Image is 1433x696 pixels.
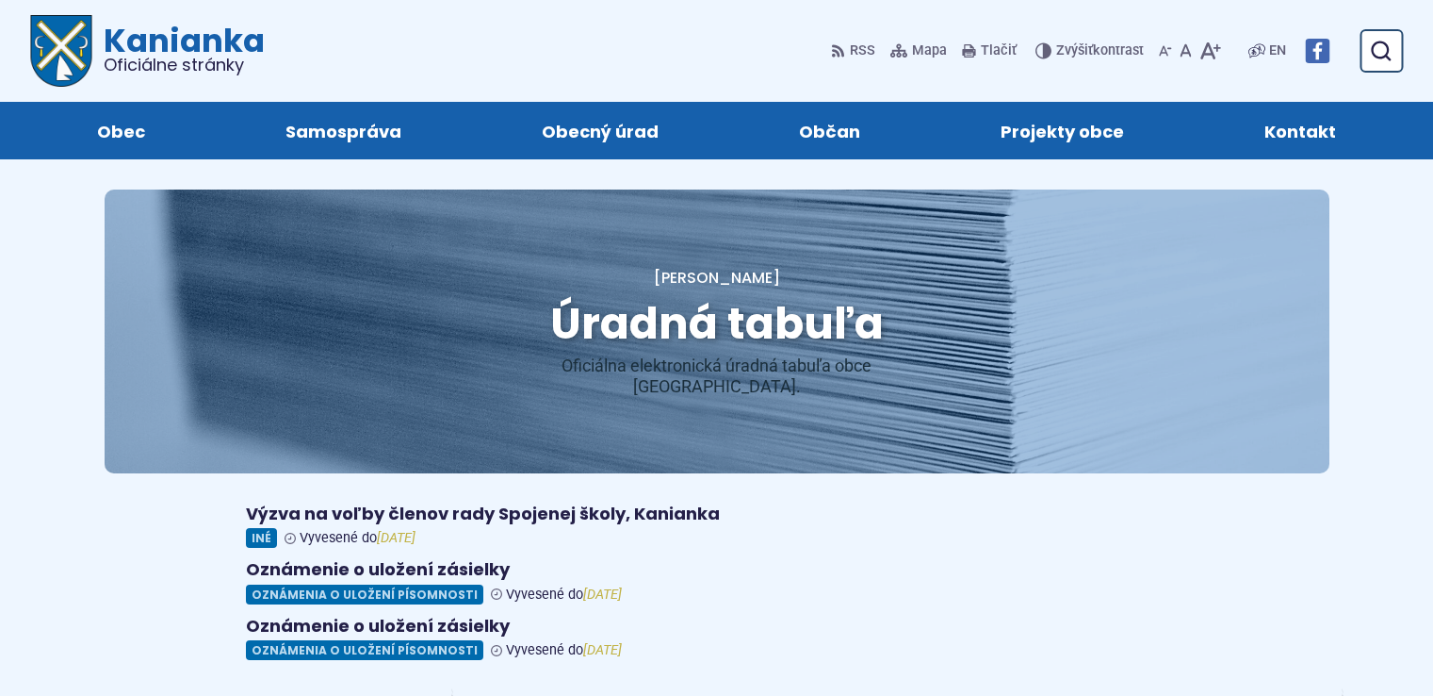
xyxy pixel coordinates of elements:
[1056,43,1144,59] span: kontrast
[748,102,912,159] a: Občan
[1269,40,1286,62] span: EN
[1213,102,1388,159] a: Kontakt
[1305,39,1329,63] img: Prejsť na Facebook stránku
[246,504,1188,525] h4: Výzva na voľby členov rady Spojenej školy, Kanianka
[30,15,92,87] img: Prejsť na domovskú stránku
[1056,42,1093,58] span: Zvýšiť
[1001,102,1124,159] span: Projekty obce
[104,57,265,74] span: Oficiálne stránky
[1035,31,1148,71] button: Zvýšiťkontrast
[234,102,452,159] a: Samospráva
[97,102,145,159] span: Obec
[490,102,709,159] a: Obecný úrad
[799,102,860,159] span: Občan
[285,102,401,159] span: Samospráva
[887,31,951,71] a: Mapa
[542,102,659,159] span: Obecný úrad
[1264,102,1336,159] span: Kontakt
[981,43,1017,59] span: Tlačiť
[654,267,780,289] a: [PERSON_NAME]
[850,40,875,62] span: RSS
[30,15,265,87] a: Logo Kanianka, prejsť na domovskú stránku.
[1265,40,1290,62] a: EN
[246,616,1188,661] a: Oznámenie o uložení zásielky Oznámenia o uložení písomnosti Vyvesené do[DATE]
[912,40,947,62] span: Mapa
[1196,31,1225,71] button: Zväčšiť veľkosť písma
[550,293,884,354] span: Úradná tabuľa
[958,31,1020,71] button: Tlačiť
[246,504,1188,549] a: Výzva na voľby členov rady Spojenej školy, Kanianka Iné Vyvesené do[DATE]
[831,31,879,71] a: RSS
[950,102,1176,159] a: Projekty obce
[491,356,943,398] p: Oficiálna elektronická úradná tabuľa obce [GEOGRAPHIC_DATA].
[246,616,1188,638] h4: Oznámenie o uložení zásielky
[1155,31,1176,71] button: Zmenšiť veľkosť písma
[1176,31,1196,71] button: Nastaviť pôvodnú veľkosť písma
[92,25,265,74] span: Kanianka
[45,102,196,159] a: Obec
[246,559,1188,581] h4: Oznámenie o uložení zásielky
[246,559,1188,605] a: Oznámenie o uložení zásielky Oznámenia o uložení písomnosti Vyvesené do[DATE]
